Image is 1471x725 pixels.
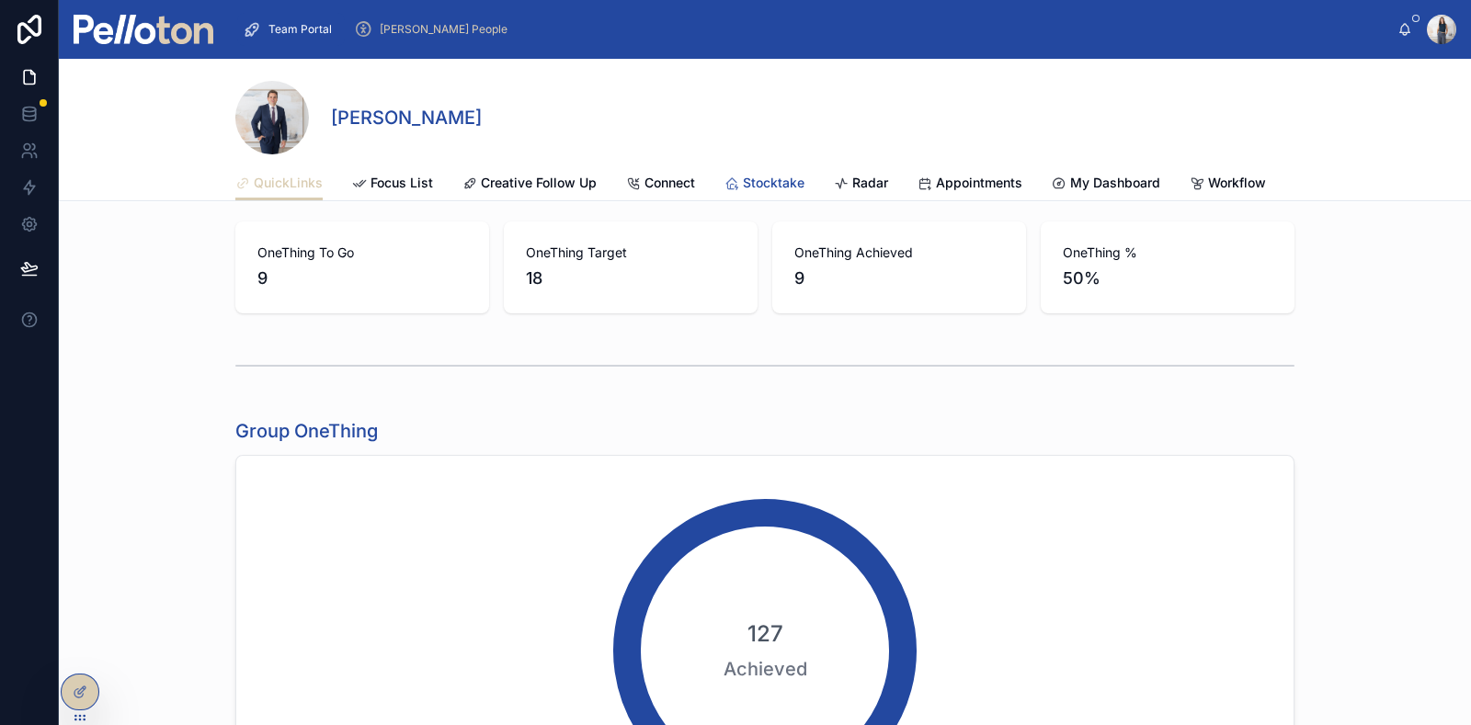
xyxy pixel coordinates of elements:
[352,166,433,203] a: Focus List
[834,166,888,203] a: Radar
[268,22,332,37] span: Team Portal
[1208,174,1266,192] span: Workflow
[1190,166,1266,203] a: Workflow
[644,174,695,192] span: Connect
[74,15,213,44] img: App logo
[526,266,735,291] span: 18
[1070,174,1160,192] span: My Dashboard
[794,244,1004,262] span: OneThing Achieved
[1052,166,1160,203] a: My Dashboard
[724,166,804,203] a: Stocktake
[743,174,804,192] span: Stocktake
[481,174,597,192] span: Creative Follow Up
[235,418,378,444] h1: Group OneThing
[348,13,520,46] a: [PERSON_NAME] People
[235,166,323,201] a: QuickLinks
[257,266,467,291] span: 9
[371,174,433,192] span: Focus List
[462,166,597,203] a: Creative Follow Up
[852,174,888,192] span: Radar
[380,22,507,37] span: [PERSON_NAME] People
[331,105,482,130] h1: [PERSON_NAME]
[918,166,1022,203] a: Appointments
[626,166,695,203] a: Connect
[237,13,345,46] a: Team Portal
[747,619,783,649] span: 127
[1063,244,1272,262] span: OneThing %
[526,244,735,262] span: OneThing Target
[257,244,467,262] span: OneThing To Go
[1063,266,1272,291] span: 50%
[254,174,323,192] span: QuickLinks
[794,266,1004,291] span: 9
[655,656,875,682] span: Achieved
[228,9,1397,50] div: scrollable content
[936,174,1022,192] span: Appointments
